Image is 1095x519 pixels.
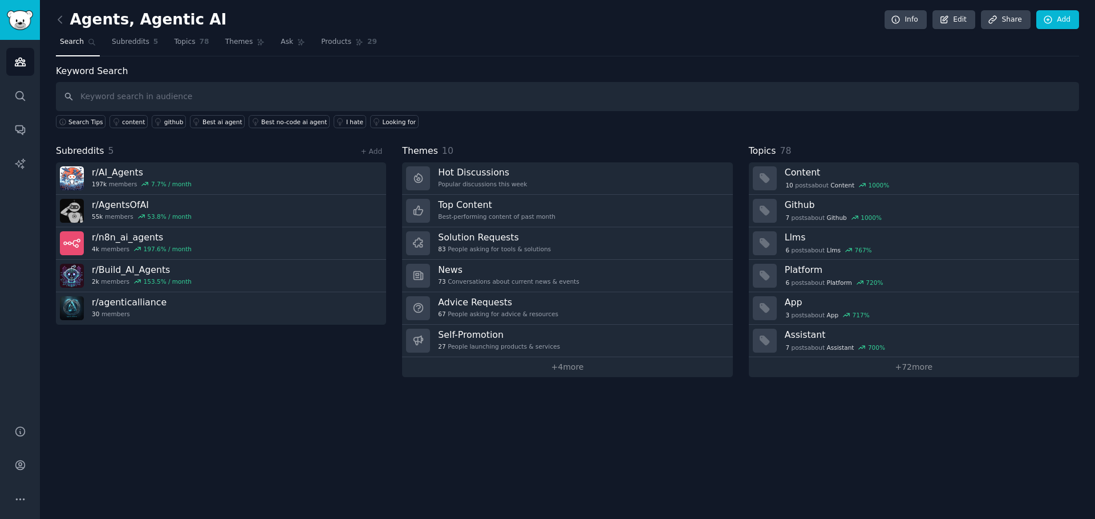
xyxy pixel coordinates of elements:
[785,310,871,320] div: post s about
[749,162,1079,195] a: Content10postsaboutContent1000%
[827,344,854,352] span: Assistant
[92,310,99,318] span: 30
[785,344,789,352] span: 7
[749,357,1079,377] a: +72more
[438,310,558,318] div: People asking for advice & resources
[438,180,527,188] div: Popular discussions this week
[144,245,192,253] div: 197.6 % / month
[56,11,226,29] h2: Agents, Agentic AI
[785,311,789,319] span: 3
[190,115,245,128] a: Best ai agent
[56,227,386,260] a: r/n8n_ai_agents4kmembers197.6% / month
[785,296,1071,308] h3: App
[785,181,793,189] span: 10
[151,180,192,188] div: 7.7 % / month
[402,162,732,195] a: Hot DiscussionsPopular discussions this week
[92,166,192,178] h3: r/ AI_Agents
[200,37,209,47] span: 78
[438,277,579,285] div: Conversations about current news & events
[855,246,872,254] div: 767 %
[174,37,195,47] span: Topics
[277,33,309,56] a: Ask
[438,342,560,350] div: People launching products & services
[749,325,1079,357] a: Assistant7postsaboutAssistant700%
[749,144,776,158] span: Topics
[144,277,192,285] div: 153.5 % / month
[92,180,107,188] span: 197k
[346,118,363,126] div: I hate
[383,118,416,126] div: Looking for
[866,279,883,287] div: 720 %
[56,195,386,227] a: r/AgentsOfAI55kmembers53.8% / month
[164,118,184,126] div: github
[438,342,445,350] span: 27
[92,212,192,220] div: members
[438,277,445,285] span: 73
[56,33,100,56] a: Search
[438,231,551,243] h3: Solution Requests
[321,37,351,47] span: Products
[108,145,114,156] span: 5
[170,33,213,56] a: Topics78
[780,145,791,156] span: 78
[225,37,253,47] span: Themes
[122,118,145,126] div: content
[60,264,84,288] img: Build_AI_Agents
[785,199,1071,211] h3: Github
[7,10,33,30] img: GummySearch logo
[827,214,847,222] span: Github
[56,66,128,76] label: Keyword Search
[56,144,104,158] span: Subreddits
[92,296,167,308] h3: r/ agenticalliance
[92,212,103,220] span: 55k
[402,195,732,227] a: Top ContentBest-performing content of past month
[147,212,192,220] div: 53.8 % / month
[1036,10,1079,30] a: Add
[402,292,732,325] a: Advice Requests67People asking for advice & resources
[92,180,192,188] div: members
[402,144,438,158] span: Themes
[785,245,873,255] div: post s about
[749,260,1079,292] a: Platform6postsaboutPlatform720%
[108,33,162,56] a: Subreddits5
[861,214,882,222] div: 1000 %
[438,296,558,308] h3: Advice Requests
[112,37,149,47] span: Subreddits
[885,10,927,30] a: Info
[785,246,789,254] span: 6
[438,329,560,341] h3: Self-Promotion
[92,245,192,253] div: members
[202,118,242,126] div: Best ai agent
[749,292,1079,325] a: App3postsaboutApp717%
[785,231,1071,243] h3: Llms
[785,342,886,353] div: post s about
[56,115,106,128] button: Search Tips
[60,296,84,320] img: agenticalliance
[402,357,732,377] a: +4more
[442,145,453,156] span: 10
[438,212,555,220] div: Best-performing content of past month
[60,199,84,223] img: AgentsOfAI
[785,180,890,190] div: post s about
[221,33,269,56] a: Themes
[153,37,159,47] span: 5
[438,264,579,276] h3: News
[92,310,167,318] div: members
[360,148,382,156] a: + Add
[249,115,330,128] a: Best no-code ai agent
[56,162,386,195] a: r/AI_Agents197kmembers7.7% / month
[60,166,84,190] img: AI_Agents
[869,181,890,189] div: 1000 %
[92,245,99,253] span: 4k
[785,277,884,288] div: post s about
[853,311,870,319] div: 717 %
[932,10,975,30] a: Edit
[334,115,366,128] a: I hate
[438,245,445,253] span: 83
[785,264,1071,276] h3: Platform
[92,199,192,211] h3: r/ AgentsOfAI
[749,195,1079,227] a: Github7postsaboutGithub1000%
[152,115,186,128] a: github
[827,279,852,287] span: Platform
[367,37,377,47] span: 29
